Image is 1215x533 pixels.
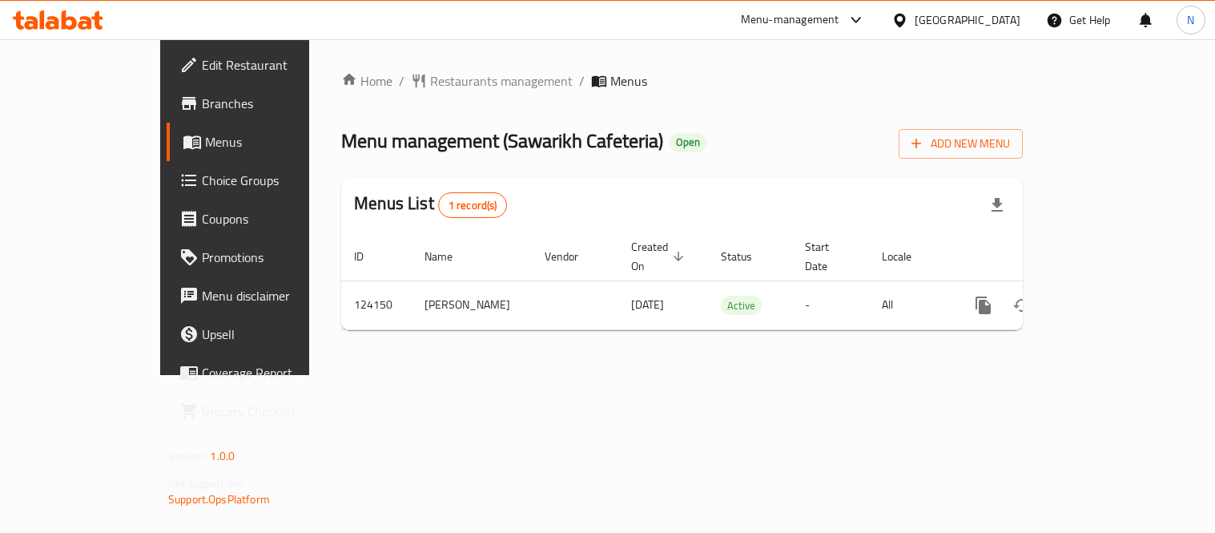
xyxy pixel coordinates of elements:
[167,315,363,353] a: Upsell
[167,392,363,430] a: Grocery Checklist
[205,132,350,151] span: Menus
[978,186,1016,224] div: Export file
[167,277,363,315] a: Menu disclaimer
[915,11,1020,29] div: [GEOGRAPHIC_DATA]
[167,161,363,200] a: Choice Groups
[167,200,363,238] a: Coupons
[167,238,363,277] a: Promotions
[341,71,392,91] a: Home
[354,192,507,218] h2: Menus List
[202,402,350,421] span: Grocery Checklist
[202,286,350,305] span: Menu disclaimer
[805,237,850,276] span: Start Date
[882,247,932,266] span: Locale
[202,325,350,344] span: Upsell
[354,247,384,266] span: ID
[951,232,1131,281] th: Actions
[792,281,869,329] td: -
[424,247,473,266] span: Name
[202,209,350,228] span: Coupons
[670,135,706,149] span: Open
[341,123,663,159] span: Menu management ( Sawarikh Cafeteria )
[631,237,689,276] span: Created On
[202,94,350,113] span: Branches
[168,473,242,494] span: Get support on:
[438,192,508,218] div: Total records count
[579,71,585,91] li: /
[721,297,762,315] span: Active
[202,171,350,190] span: Choice Groups
[341,232,1131,330] table: enhanced table
[1187,11,1194,29] span: N
[167,123,363,161] a: Menus
[721,247,773,266] span: Status
[610,71,647,91] span: Menus
[341,281,412,329] td: 124150
[202,55,350,75] span: Edit Restaurant
[545,247,599,266] span: Vendor
[412,281,532,329] td: [PERSON_NAME]
[430,71,573,91] span: Restaurants management
[167,84,363,123] a: Branches
[899,129,1023,159] button: Add New Menu
[399,71,404,91] li: /
[167,353,363,392] a: Coverage Report
[411,71,573,91] a: Restaurants management
[341,71,1023,91] nav: breadcrumb
[202,248,350,267] span: Promotions
[1003,286,1041,325] button: Change Status
[670,133,706,152] div: Open
[202,363,350,382] span: Coverage Report
[167,46,363,84] a: Edit Restaurant
[964,286,1003,325] button: more
[869,281,951,329] td: All
[168,446,207,466] span: Version:
[439,198,507,213] span: 1 record(s)
[911,134,1010,154] span: Add New Menu
[631,294,664,315] span: [DATE]
[168,489,270,510] a: Support.OpsPlatform
[210,446,235,466] span: 1.0.0
[741,10,839,30] div: Menu-management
